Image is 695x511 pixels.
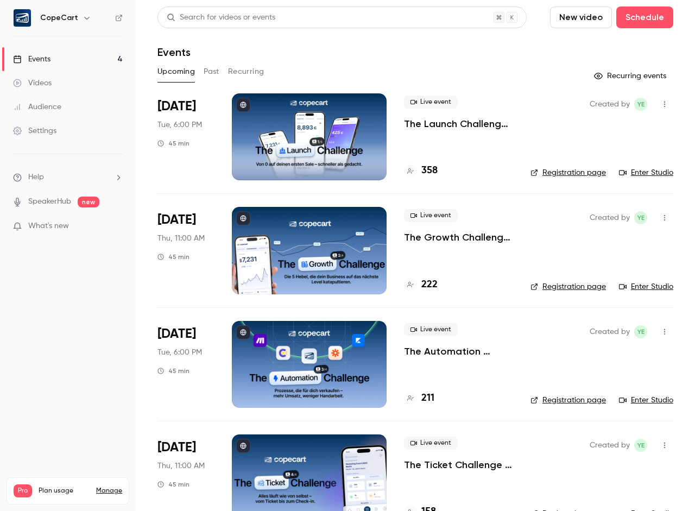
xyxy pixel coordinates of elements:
[157,460,205,471] span: Thu, 11:00 AM
[157,139,189,148] div: 45 min
[530,395,606,406] a: Registration page
[157,46,191,59] h1: Events
[40,12,78,23] h6: CopeCart
[157,119,202,130] span: Tue, 6:00 PM
[530,167,606,178] a: Registration page
[616,7,673,28] button: Schedule
[634,98,647,111] span: Yasamin Esfahani
[157,347,202,358] span: Tue, 6:00 PM
[619,281,673,292] a: Enter Studio
[404,209,458,222] span: Live event
[13,54,50,65] div: Events
[157,211,196,229] span: [DATE]
[550,7,612,28] button: New video
[589,67,673,85] button: Recurring events
[157,207,214,294] div: Oct 2 Thu, 11:00 AM (Europe/Berlin)
[404,345,513,358] a: The Automation Challenge - Prozesse, die für dich verkaufen – mehr Umsatz, weniger Handarbeit
[637,211,645,224] span: YE
[78,197,99,207] span: new
[590,98,630,111] span: Created by
[634,325,647,338] span: Yasamin Esfahani
[404,458,513,471] a: The Ticket Challenge - Alles läuft wie von selbst – vom Ticket bis zum Check-in
[590,439,630,452] span: Created by
[13,78,52,89] div: Videos
[530,281,606,292] a: Registration page
[39,487,90,495] span: Plan usage
[404,231,513,244] a: The Growth Challenge - Die 5 Hebel, die dein Business auf das nächste Level katapultieren
[404,277,438,292] a: 222
[96,487,122,495] a: Manage
[28,220,69,232] span: What's new
[204,63,219,80] button: Past
[13,172,123,183] li: help-dropdown-opener
[421,391,434,406] h4: 211
[28,196,71,207] a: SpeakerHub
[14,9,31,27] img: CopeCart
[157,63,195,80] button: Upcoming
[157,439,196,456] span: [DATE]
[13,102,61,112] div: Audience
[421,277,438,292] h4: 222
[28,172,44,183] span: Help
[157,253,189,261] div: 45 min
[157,93,214,180] div: Sep 30 Tue, 6:00 PM (Europe/Berlin)
[404,163,438,178] a: 358
[157,321,214,408] div: Oct 7 Tue, 6:00 PM (Europe/Berlin)
[590,325,630,338] span: Created by
[157,325,196,343] span: [DATE]
[637,98,645,111] span: YE
[637,439,645,452] span: YE
[634,211,647,224] span: Yasamin Esfahani
[157,98,196,115] span: [DATE]
[634,439,647,452] span: Yasamin Esfahani
[404,323,458,336] span: Live event
[637,325,645,338] span: YE
[157,233,205,244] span: Thu, 11:00 AM
[404,96,458,109] span: Live event
[404,437,458,450] span: Live event
[619,395,673,406] a: Enter Studio
[167,12,275,23] div: Search for videos or events
[13,125,56,136] div: Settings
[590,211,630,224] span: Created by
[228,63,264,80] button: Recurring
[14,484,32,497] span: Pro
[421,163,438,178] h4: 358
[404,391,434,406] a: 211
[157,367,189,375] div: 45 min
[619,167,673,178] a: Enter Studio
[404,117,513,130] a: The Launch Challenge - Von 0 auf deinen ersten Sale – schneller als gedacht
[157,480,189,489] div: 45 min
